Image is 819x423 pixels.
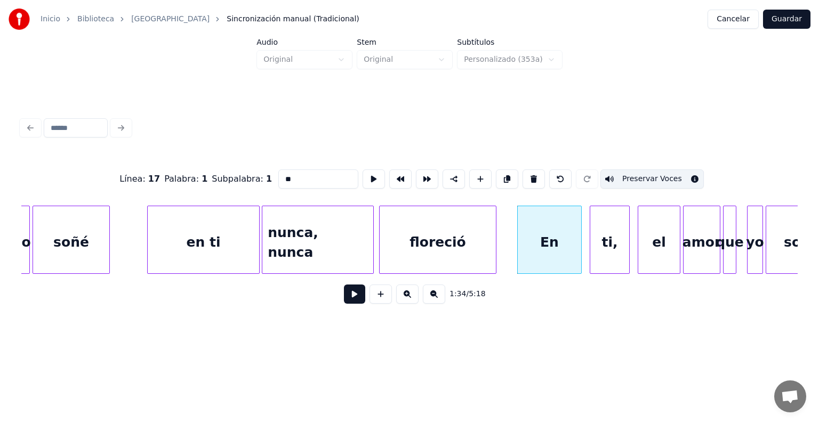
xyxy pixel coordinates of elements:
[449,289,466,299] span: 1:34
[202,174,207,184] span: 1
[449,289,475,299] div: /
[41,14,359,25] nav: breadcrumb
[708,10,759,29] button: Cancelar
[148,174,160,184] span: 17
[164,173,207,185] div: Palabra :
[469,289,485,299] span: 5:18
[77,14,114,25] a: Biblioteca
[357,38,453,46] label: Stem
[41,14,60,25] a: Inicio
[119,173,160,185] div: Línea :
[227,14,359,25] span: Sincronización manual (Tradicional)
[266,174,272,184] span: 1
[9,9,30,30] img: youka
[774,380,806,412] div: Chat abierto
[600,169,704,189] button: Toggle
[131,14,210,25] a: [GEOGRAPHIC_DATA]
[763,10,810,29] button: Guardar
[212,173,272,185] div: Subpalabra :
[457,38,562,46] label: Subtítulos
[256,38,352,46] label: Audio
